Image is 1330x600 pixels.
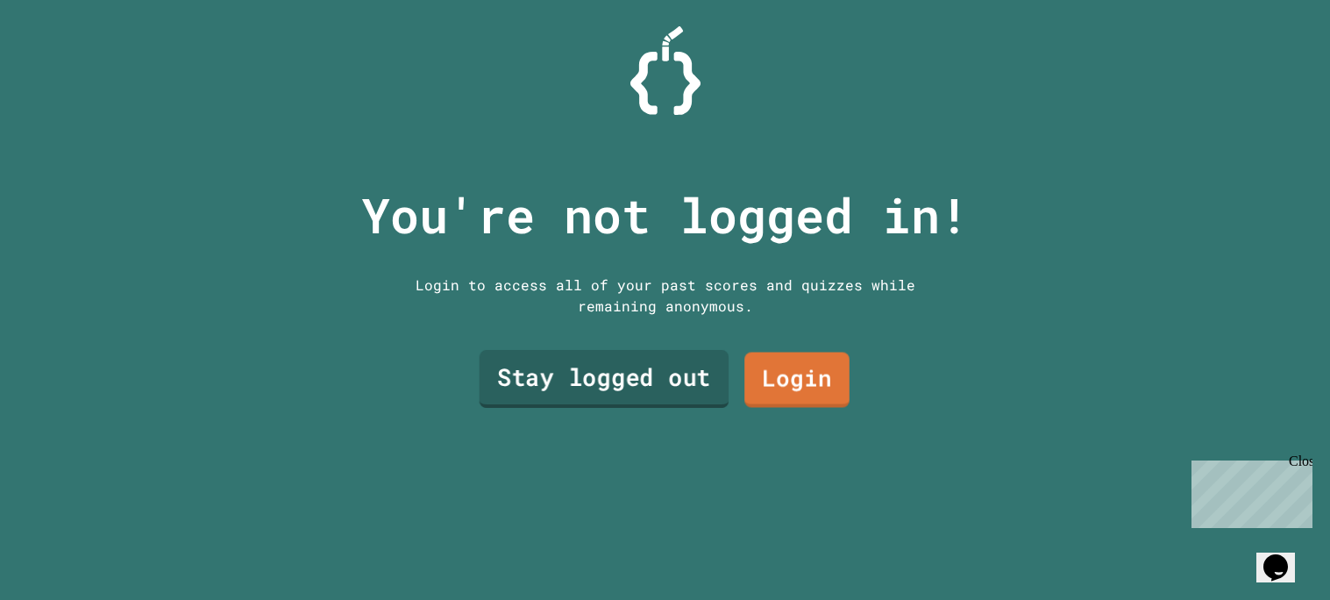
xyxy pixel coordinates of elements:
[7,7,121,111] div: Chat with us now!Close
[361,179,969,252] p: You're not logged in!
[479,350,729,408] a: Stay logged out
[402,275,928,317] div: Login to access all of your past scores and quizzes while remaining anonymous.
[1256,530,1312,582] iframe: chat widget
[1184,454,1312,528] iframe: chat widget
[744,352,850,407] a: Login
[630,26,701,115] img: Logo.svg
